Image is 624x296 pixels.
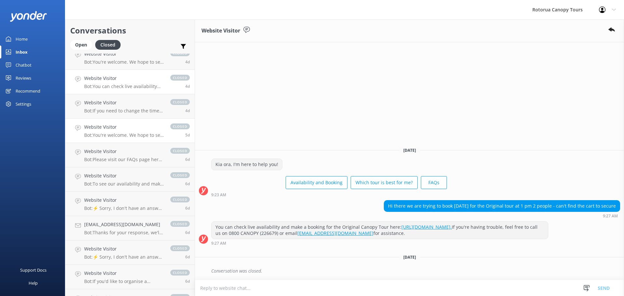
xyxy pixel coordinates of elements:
[212,159,282,170] div: Kia ora, I'm here to help you!
[211,192,447,197] div: Sep 06 2025 09:23am (UTC +12:00) Pacific/Auckland
[65,45,195,70] a: Website VisitorBot:You're welcome. We hope to see you soon!closed4d
[65,70,195,94] a: Website VisitorBot:You can check live availability and make a booking for the Original Canopy Tou...
[84,59,164,65] p: Bot: You're welcome. We hope to see you soon!
[170,221,190,227] span: closed
[211,241,548,245] div: Sep 06 2025 09:27am (UTC +12:00) Pacific/Auckland
[84,221,164,228] h4: [EMAIL_ADDRESS][DOMAIN_NAME]
[84,278,164,284] p: Bot: If you'd like to organise a complimentary shuttle, please call the team on [PHONE_NUMBER] or...
[84,197,164,204] h4: Website Visitor
[421,176,447,189] button: FAQs
[185,132,190,138] span: Sep 05 2025 10:25am (UTC +12:00) Pacific/Auckland
[65,143,195,167] a: Website VisitorBot:Please visit our FAQs page here: [URL][DOMAIN_NAME].closed6d
[84,181,164,187] p: Bot: To see our availability and make a booking, please visit: [URL][DOMAIN_NAME].
[297,230,373,236] a: [EMAIL_ADDRESS][DOMAIN_NAME]
[95,41,124,48] a: Closed
[84,157,164,162] p: Bot: Please visit our FAQs page here: [URL][DOMAIN_NAME].
[70,40,92,50] div: Open
[20,264,46,277] div: Support Docs
[29,277,38,290] div: Help
[65,216,195,240] a: [EMAIL_ADDRESS][DOMAIN_NAME]Bot:Thanks for your response, we'll get back to you as soon as we can...
[211,193,226,197] strong: 9:23 AM
[199,265,620,277] div: 2025-09-06T23:35:06.467
[185,254,190,260] span: Sep 03 2025 06:05pm (UTC +12:00) Pacific/Auckland
[84,132,164,138] p: Bot: You're welcome. We hope to see you soon!
[16,84,40,97] div: Recommend
[603,214,618,218] strong: 9:27 AM
[84,123,164,131] h4: Website Visitor
[401,224,452,230] a: [URL][DOMAIN_NAME].
[384,200,620,212] div: Hi there we are trying to book [DATE] for the Original tour at 1 pm 2 people - can't find the car...
[185,278,190,284] span: Sep 03 2025 04:53pm (UTC +12:00) Pacific/Auckland
[211,241,226,245] strong: 9:27 AM
[84,75,164,82] h4: Website Visitor
[170,148,190,154] span: closed
[201,27,240,35] h3: Website Visitor
[65,240,195,265] a: Website VisitorBot:⚡ Sorry, I don't have an answer for that. Could you please try and rephrase yo...
[84,230,164,236] p: Bot: Thanks for your response, we'll get back to you as soon as we can during opening hours.
[185,59,190,65] span: Sep 06 2025 09:38am (UTC +12:00) Pacific/Auckland
[286,176,347,189] button: Availability and Booking
[185,181,190,187] span: Sep 04 2025 07:02am (UTC +12:00) Pacific/Auckland
[170,197,190,202] span: closed
[170,270,190,276] span: closed
[185,108,190,113] span: Sep 05 2025 01:21pm (UTC +12:00) Pacific/Auckland
[170,75,190,81] span: closed
[212,222,548,239] div: You can check live availability and make a booking for the Original Canopy Tour here: If you're h...
[384,213,620,218] div: Sep 06 2025 09:27am (UTC +12:00) Pacific/Auckland
[16,97,31,110] div: Settings
[65,192,195,216] a: Website VisitorBot:⚡ Sorry, I don't have an answer for that. Could you please try and rephrase yo...
[10,11,47,22] img: yonder-white-logo.png
[185,84,190,89] span: Sep 06 2025 09:27am (UTC +12:00) Pacific/Auckland
[211,265,620,277] div: Conversation was closed.
[84,172,164,179] h4: Website Visitor
[84,254,164,260] p: Bot: ⚡ Sorry, I don't have an answer for that. Could you please try and rephrase your question? A...
[84,270,164,277] h4: Website Visitor
[16,32,28,45] div: Home
[70,41,95,48] a: Open
[65,265,195,289] a: Website VisitorBot:If you'd like to organise a complimentary shuttle, please call the team on [PH...
[185,157,190,162] span: Sep 04 2025 12:15pm (UTC +12:00) Pacific/Auckland
[16,58,32,71] div: Chatbot
[70,24,190,37] h2: Conversations
[84,148,164,155] h4: Website Visitor
[170,172,190,178] span: closed
[16,71,31,84] div: Reviews
[65,94,195,119] a: Website VisitorBot:If you need to change the time of your booking, please email [EMAIL_ADDRESS][D...
[399,148,420,153] span: [DATE]
[84,84,164,89] p: Bot: You can check live availability and make a booking for the Original Canopy Tour here: [URL][...
[84,205,164,211] p: Bot: ⚡ Sorry, I don't have an answer for that. Could you please try and rephrase your question? A...
[170,123,190,129] span: closed
[95,40,121,50] div: Closed
[185,230,190,235] span: Sep 04 2025 12:20am (UTC +12:00) Pacific/Auckland
[170,245,190,251] span: closed
[170,99,190,105] span: closed
[351,176,418,189] button: Which tour is best for me?
[65,119,195,143] a: Website VisitorBot:You're welcome. We hope to see you soon!closed5d
[84,245,164,252] h4: Website Visitor
[16,45,28,58] div: Inbox
[399,254,420,260] span: [DATE]
[185,205,190,211] span: Sep 04 2025 02:19am (UTC +12:00) Pacific/Auckland
[84,50,164,58] h4: Website Visitor
[84,108,164,114] p: Bot: If you need to change the time of your booking, please email [EMAIL_ADDRESS][DOMAIN_NAME] or...
[84,99,164,106] h4: Website Visitor
[65,167,195,192] a: Website VisitorBot:To see our availability and make a booking, please visit: [URL][DOMAIN_NAME].c...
